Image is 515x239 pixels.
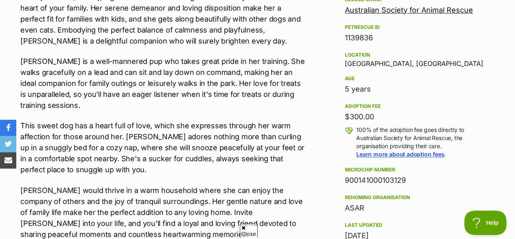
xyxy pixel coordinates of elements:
p: [PERSON_NAME] is a well-mannered pup who takes great pride in her training. She walks gracefully ... [20,56,307,111]
span: Close [240,224,258,238]
div: ASAR [345,202,490,214]
a: Australian Society for Animal Rescue [345,6,473,14]
div: Location [345,52,490,58]
div: 1139836 [345,32,490,44]
div: Rehoming organisation [345,194,490,201]
div: Age [345,75,490,82]
div: 900141000103129 [345,175,490,186]
div: Last updated [345,222,490,228]
div: PetRescue ID [345,24,490,31]
div: Adoption fee [345,103,490,110]
div: $300.00 [345,111,490,123]
a: Learn more about adoption fees [356,151,444,158]
iframe: Help Scout Beacon - Open [464,210,507,235]
div: [GEOGRAPHIC_DATA], [GEOGRAPHIC_DATA] [345,50,490,67]
p: 100% of the adoption fee goes directly to Australian Society for Animal Rescue, the organisation ... [356,126,490,158]
p: This sweet dog has a heart full of love, which she expresses through her warm affection for those... [20,120,307,175]
div: Microchip number [345,167,490,173]
div: 5 years [345,83,490,95]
